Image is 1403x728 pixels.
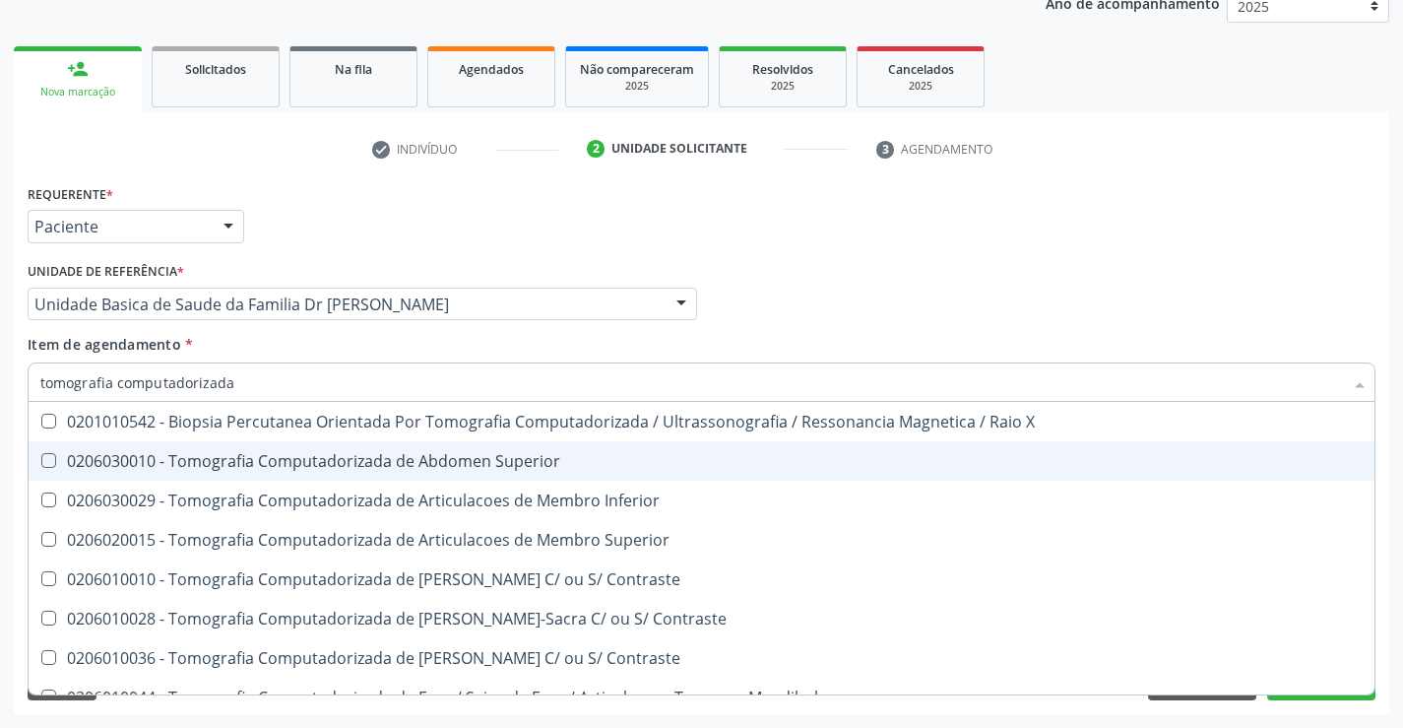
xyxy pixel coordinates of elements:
[67,58,89,80] div: person_add
[40,650,1363,666] div: 0206010036 - Tomografia Computadorizada de [PERSON_NAME] C/ ou S/ Contraste
[28,335,181,354] span: Item de agendamento
[580,79,694,94] div: 2025
[459,61,524,78] span: Agendados
[185,61,246,78] span: Solicitados
[752,61,813,78] span: Resolvidos
[40,532,1363,548] div: 0206020015 - Tomografia Computadorizada de Articulacoes de Membro Superior
[888,61,954,78] span: Cancelados
[580,61,694,78] span: Não compareceram
[28,179,113,210] label: Requerente
[733,79,832,94] div: 2025
[871,79,970,94] div: 2025
[34,295,657,314] span: Unidade Basica de Saude da Familia Dr [PERSON_NAME]
[28,257,184,288] label: Unidade de referência
[587,140,605,158] div: 2
[335,61,372,78] span: Na fila
[40,493,1363,508] div: 0206030029 - Tomografia Computadorizada de Articulacoes de Membro Inferior
[611,140,747,158] div: Unidade solicitante
[40,453,1363,469] div: 0206030010 - Tomografia Computadorizada de Abdomen Superior
[40,571,1363,587] div: 0206010010 - Tomografia Computadorizada de [PERSON_NAME] C/ ou S/ Contraste
[40,611,1363,627] div: 0206010028 - Tomografia Computadorizada de [PERSON_NAME]-Sacra C/ ou S/ Contraste
[40,414,1363,430] div: 0201010542 - Biopsia Percutanea Orientada Por Tomografia Computadorizada / Ultrassonografia / Res...
[34,217,204,236] span: Paciente
[40,690,1363,705] div: 0206010044 - Tomografia Computadorizada de Face / Seios da Face / Articulacoes Temporo-Mandibulares
[40,363,1343,402] input: Buscar por procedimentos
[28,85,128,99] div: Nova marcação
